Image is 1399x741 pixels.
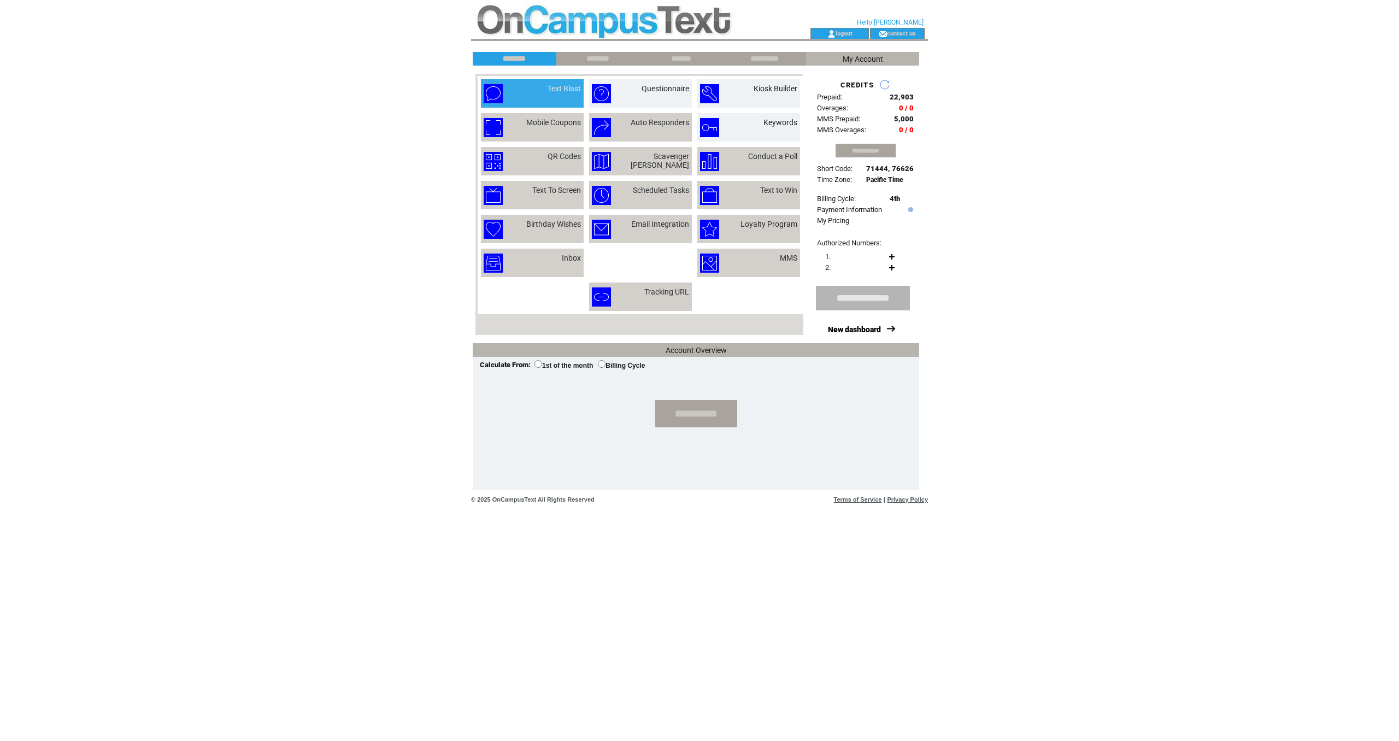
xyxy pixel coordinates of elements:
a: Mobile Coupons [526,118,581,127]
a: Text Blast [548,84,581,93]
img: account_icon.gif [827,30,836,38]
span: 2. [825,263,831,272]
span: 5,000 [894,115,914,123]
a: Terms of Service [834,496,882,503]
img: qr-codes.png [484,152,503,171]
img: loyalty-program.png [700,220,719,239]
a: Birthday Wishes [526,220,581,228]
span: 22,903 [890,93,914,101]
img: text-to-win.png [700,186,719,205]
a: Kiosk Builder [754,84,797,93]
a: MMS [780,254,797,262]
img: birthday-wishes.png [484,220,503,239]
label: Billing Cycle [598,362,645,369]
span: Billing Cycle: [817,195,856,203]
span: 1. [825,252,831,261]
span: Short Code: [817,164,853,173]
img: contact_us_icon.gif [879,30,887,38]
a: Text To Screen [532,186,581,195]
span: Time Zone: [817,175,852,184]
img: questionnaire.png [592,84,611,103]
img: scavenger-hunt.png [592,152,611,171]
a: Scavenger [PERSON_NAME] [631,152,689,169]
a: Tracking URL [644,287,689,296]
span: 0 / 0 [899,126,914,134]
a: My Pricing [817,216,849,225]
a: Loyalty Program [740,220,797,228]
span: 71444, 76626 [866,164,914,173]
a: contact us [887,30,916,37]
img: scheduled-tasks.png [592,186,611,205]
span: MMS Overages: [817,126,866,134]
span: Hello [PERSON_NAME] [857,19,924,26]
a: Email Integration [631,220,689,228]
img: text-to-screen.png [484,186,503,205]
a: Questionnaire [642,84,689,93]
a: Conduct a Poll [748,152,797,161]
img: auto-responders.png [592,118,611,137]
img: keywords.png [700,118,719,137]
span: | [884,496,885,503]
span: CREDITS [840,81,874,89]
img: tracking-url.png [592,287,611,307]
a: Auto Responders [631,118,689,127]
span: Pacific Time [866,176,903,184]
a: logout [836,30,853,37]
span: Authorized Numbers: [817,239,881,247]
span: Prepaid: [817,93,842,101]
span: 0 / 0 [899,104,914,112]
img: help.gif [906,207,913,212]
img: mobile-coupons.png [484,118,503,137]
img: inbox.png [484,254,503,273]
a: Text to Win [760,186,797,195]
a: Inbox [562,254,581,262]
img: email-integration.png [592,220,611,239]
a: Keywords [763,118,797,127]
img: mms.png [700,254,719,273]
span: Overages: [817,104,848,112]
input: Billing Cycle [598,360,606,368]
img: text-blast.png [484,84,503,103]
label: 1st of the month [534,362,593,369]
span: MMS Prepaid: [817,115,860,123]
span: Account Overview [666,346,727,355]
a: New dashboard [828,325,881,334]
span: Calculate From: [480,361,531,369]
img: conduct-a-poll.png [700,152,719,171]
a: Payment Information [817,205,882,214]
a: Privacy Policy [887,496,928,503]
a: Scheduled Tasks [633,186,689,195]
a: QR Codes [548,152,581,161]
input: 1st of the month [534,360,542,368]
img: kiosk-builder.png [700,84,719,103]
span: © 2025 OnCampusText All Rights Reserved [471,496,595,503]
span: 4th [890,195,900,203]
span: My Account [843,55,883,63]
